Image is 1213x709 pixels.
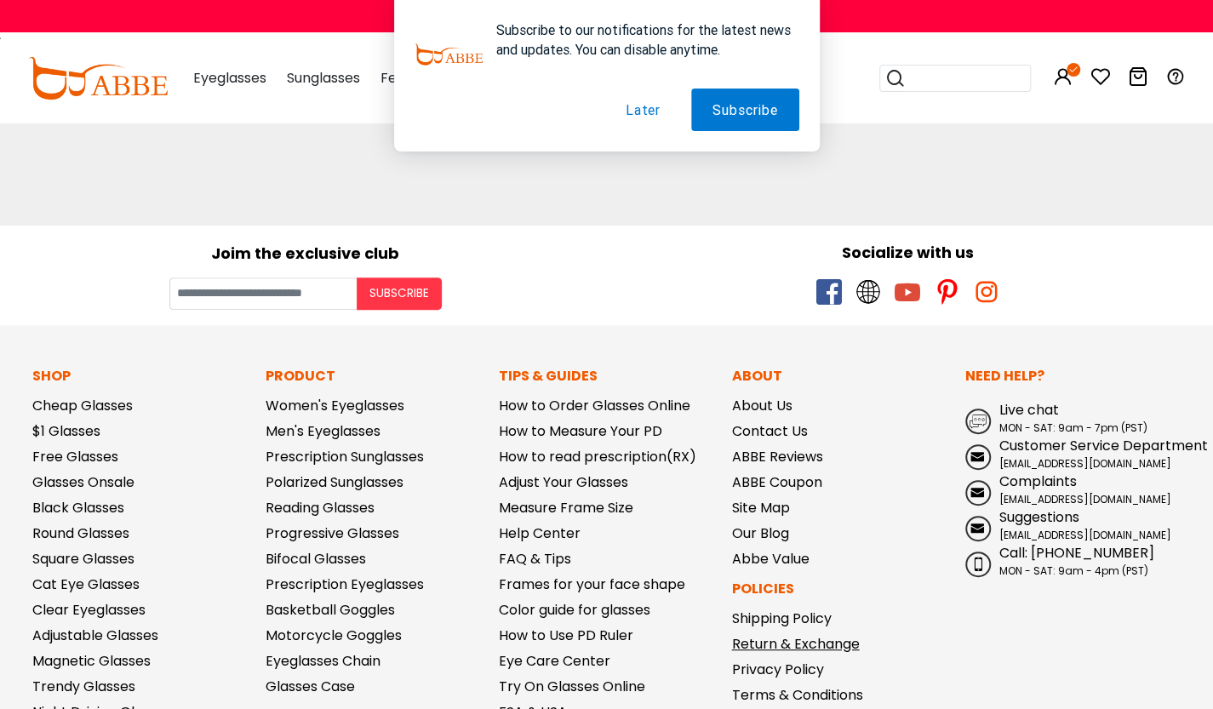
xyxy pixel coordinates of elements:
a: Polarized Sunglasses [266,472,403,492]
p: Policies [732,579,948,599]
span: pinterest [934,279,959,305]
a: Women's Eyeglasses [266,396,404,415]
p: About [732,366,948,386]
a: How to Use PD Ruler [499,626,633,645]
a: Color guide for glasses [499,600,650,620]
input: Your email [169,277,357,310]
a: Prescription Sunglasses [266,447,424,466]
a: How to read prescription(RX) [499,447,696,466]
p: Tips & Guides [499,366,715,386]
a: Square Glasses [32,549,134,569]
a: ABBE Coupon [732,472,822,492]
a: Privacy Policy [732,660,824,679]
a: Call: [PHONE_NUMBER] MON - SAT: 9am - 4pm (PST) [965,543,1182,579]
a: Our Blog [732,523,789,543]
a: Men's Eyeglasses [266,421,380,441]
span: Customer Service Department [999,436,1208,455]
a: Glasses Onsale [32,472,134,492]
a: Try On Glasses Online [499,677,645,696]
a: Black Glasses [32,498,124,517]
a: How to Order Glasses Online [499,396,690,415]
span: facebook [816,279,842,305]
a: Glasses Case [266,677,355,696]
a: Return & Exchange [732,634,860,654]
button: Subscribe [691,89,798,131]
button: Later [604,89,682,131]
a: FAQ & Tips [499,549,571,569]
span: Live chat [999,400,1059,420]
a: Eye Care Center [499,651,610,671]
a: Suggestions [EMAIL_ADDRESS][DOMAIN_NAME] [965,507,1182,543]
a: Adjustable Glasses [32,626,158,645]
a: Motorcycle Goggles [266,626,402,645]
a: Free Glasses [32,447,118,466]
a: About Us [732,396,792,415]
p: Shop [32,366,249,386]
img: notification icon [415,20,483,89]
a: How to Measure Your PD [499,421,662,441]
span: [EMAIL_ADDRESS][DOMAIN_NAME] [999,492,1171,506]
a: Progressive Glasses [266,523,399,543]
p: Product [266,366,482,386]
span: MON - SAT: 9am - 4pm (PST) [999,563,1148,578]
a: Reading Glasses [266,498,375,517]
a: Cat Eye Glasses [32,575,140,594]
div: Socialize with us [615,241,1201,264]
a: Magnetic Glasses [32,651,151,671]
span: [EMAIL_ADDRESS][DOMAIN_NAME] [999,456,1171,471]
a: Round Glasses [32,523,129,543]
span: MON - SAT: 9am - 7pm (PST) [999,420,1147,435]
a: Basketball Goggles [266,600,395,620]
span: Call: [PHONE_NUMBER] [999,543,1154,563]
a: Prescription Eyeglasses [266,575,424,594]
a: Measure Frame Size [499,498,633,517]
a: Adjust Your Glasses [499,472,628,492]
span: Complaints [999,472,1077,491]
a: Customer Service Department [EMAIL_ADDRESS][DOMAIN_NAME] [965,436,1182,472]
a: Site Map [732,498,790,517]
span: youtube [895,279,920,305]
button: Subscribe [357,277,442,310]
div: Subscribe to our notifications for the latest news and updates. You can disable anytime. [483,20,799,60]
p: Need Help? [965,366,1182,386]
a: Clear Eyeglasses [32,600,146,620]
a: Abbe Value [732,549,810,569]
a: $1 Glasses [32,421,100,441]
span: twitter [855,279,881,305]
span: instagram [973,279,998,305]
a: Trendy Glasses [32,677,135,696]
a: ABBE Reviews [732,447,823,466]
span: Suggestions [999,507,1079,527]
a: Contact Us [732,421,808,441]
div: Joim the exclusive club [13,238,598,265]
a: Eyeglasses Chain [266,651,380,671]
a: Frames for your face shape [499,575,685,594]
a: Terms & Conditions [732,685,863,705]
a: Help Center [499,523,581,543]
a: Complaints [EMAIL_ADDRESS][DOMAIN_NAME] [965,472,1182,507]
a: Shipping Policy [732,609,832,628]
a: Cheap Glasses [32,396,133,415]
a: Live chat MON - SAT: 9am - 7pm (PST) [965,400,1182,436]
a: Bifocal Glasses [266,549,366,569]
span: [EMAIL_ADDRESS][DOMAIN_NAME] [999,528,1171,542]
